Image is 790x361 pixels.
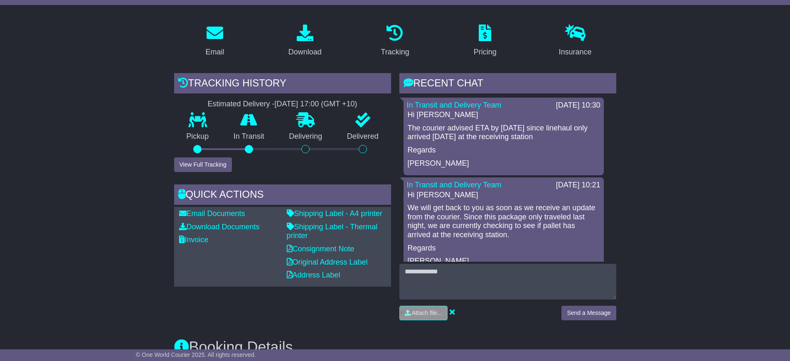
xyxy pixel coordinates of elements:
[287,223,378,240] a: Shipping Label - Thermal printer
[408,204,600,239] p: We will get back to you as soon as we receive an update from the courier. Since this package only...
[407,181,502,189] a: In Transit and Delivery Team
[283,22,327,61] a: Download
[399,73,616,96] div: RECENT CHAT
[179,209,245,218] a: Email Documents
[554,22,597,61] a: Insurance
[559,47,592,58] div: Insurance
[174,339,616,356] h3: Booking Details
[174,157,232,172] button: View Full Tracking
[408,146,600,155] p: Regards
[287,271,340,279] a: Address Label
[375,22,414,61] a: Tracking
[221,132,277,141] p: In Transit
[174,184,391,207] div: Quick Actions
[408,257,600,266] p: [PERSON_NAME]
[408,111,600,120] p: Hi [PERSON_NAME]
[287,245,354,253] a: Consignment Note
[556,101,600,110] div: [DATE] 10:30
[179,236,209,244] a: Invoice
[288,47,322,58] div: Download
[561,306,616,320] button: Send a Message
[408,124,600,142] p: The courier advised ETA by [DATE] since linehaul only arrived [DATE] at the receiving station
[179,223,260,231] a: Download Documents
[556,181,600,190] div: [DATE] 10:21
[287,258,368,266] a: Original Address Label
[205,47,224,58] div: Email
[468,22,502,61] a: Pricing
[407,101,502,109] a: In Transit and Delivery Team
[408,244,600,253] p: Regards
[174,100,391,109] div: Estimated Delivery -
[174,73,391,96] div: Tracking history
[335,132,391,141] p: Delivered
[174,132,221,141] p: Pickup
[136,351,256,358] span: © One World Courier 2025. All rights reserved.
[277,132,335,141] p: Delivering
[408,159,600,168] p: [PERSON_NAME]
[408,191,600,200] p: Hi [PERSON_NAME]
[381,47,409,58] div: Tracking
[287,209,382,218] a: Shipping Label - A4 printer
[275,100,357,109] div: [DATE] 17:00 (GMT +10)
[474,47,497,58] div: Pricing
[200,22,229,61] a: Email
